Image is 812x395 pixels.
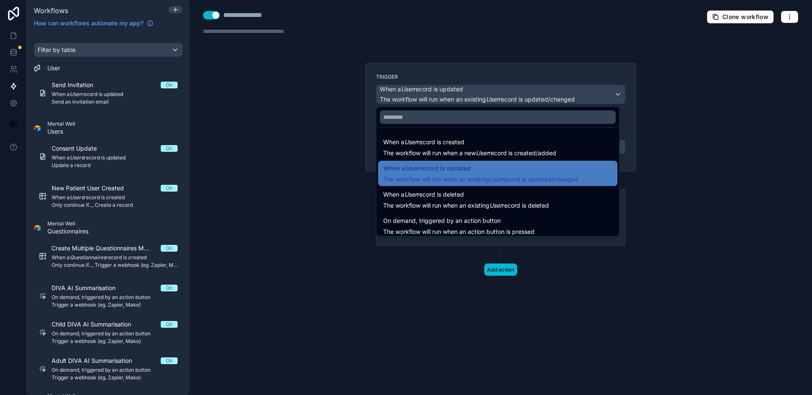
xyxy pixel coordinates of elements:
[476,149,488,156] em: User
[383,137,464,147] span: When a record is created
[383,189,464,200] span: When a record is deleted
[383,202,549,209] span: The workflow will run when an existing record is deleted
[383,176,578,183] span: The workflow will run when an existing record is updated/changed
[405,165,419,172] em: User
[383,228,535,235] span: The workflow will run when an action button is pressed
[383,216,501,226] span: On demand, triggered by an action button
[404,191,417,198] em: User
[489,176,502,183] em: User
[404,138,417,145] em: User
[489,202,502,209] em: User
[383,149,556,156] span: The workflow will run when a new record is created/added
[383,163,471,173] span: When a record is updated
